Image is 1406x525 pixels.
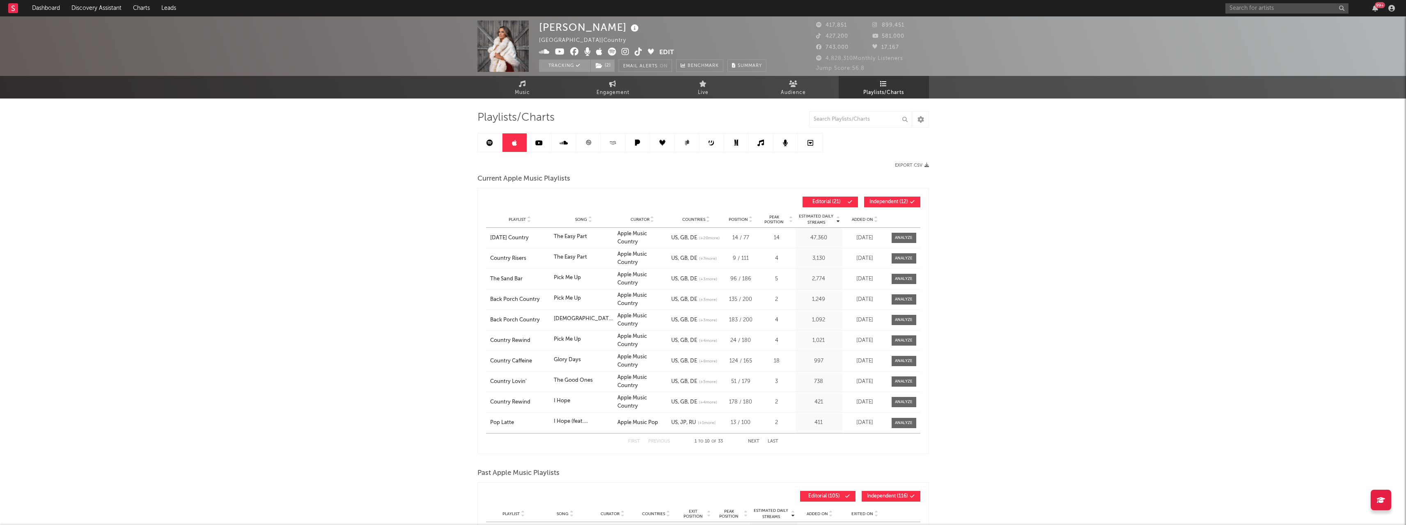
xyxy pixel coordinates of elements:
[816,45,849,50] span: 743,000
[863,88,904,98] span: Playlists/Charts
[760,275,793,283] div: 5
[699,256,717,262] span: (+ 7 more)
[760,215,788,225] span: Peak Position
[477,468,560,478] span: Past Apple Music Playlists
[490,419,550,427] div: Pop Latte
[515,88,530,98] span: Music
[725,378,756,386] div: 51 / 179
[844,296,885,304] div: [DATE]
[671,235,678,241] a: US
[678,256,688,261] a: GB
[658,76,748,99] a: Live
[797,337,840,345] div: 1,021
[725,398,756,406] div: 178 / 180
[725,234,756,242] div: 14 / 77
[699,317,717,323] span: (+ 3 more)
[688,338,697,343] a: DE
[591,60,615,72] button: (2)
[725,316,756,324] div: 183 / 200
[617,354,647,368] a: Apple Music Country
[797,316,840,324] div: 1,092
[725,296,756,304] div: 135 / 200
[699,297,717,303] span: (+ 3 more)
[678,358,688,364] a: GB
[554,335,581,344] div: Pick Me Up
[490,296,550,304] div: Back Porch Country
[660,64,667,69] em: On
[659,48,674,58] button: Edit
[617,395,647,409] a: Apple Music Country
[807,511,828,516] span: Added On
[678,338,688,343] a: GB
[575,217,587,222] span: Song
[872,34,904,39] span: 581,000
[671,317,678,323] a: US
[768,439,778,444] button: Last
[490,357,550,365] a: Country Caffeine
[738,64,762,68] span: Summary
[844,398,885,406] div: [DATE]
[760,378,793,386] div: 3
[797,296,840,304] div: 1,249
[539,36,635,46] div: [GEOGRAPHIC_DATA] | Country
[760,234,793,242] div: 14
[671,256,678,261] a: US
[699,235,720,241] span: (+ 20 more)
[688,317,697,323] a: DE
[844,357,885,365] div: [DATE]
[699,399,717,406] span: (+ 4 more)
[617,231,647,245] a: Apple Music Country
[617,313,647,327] a: Apple Music Country
[678,420,686,425] a: JP
[619,60,672,72] button: Email AlertsOn
[490,254,550,263] a: Country Risers
[797,234,840,242] div: 47,360
[554,274,581,282] div: Pick Me Up
[648,439,670,444] button: Previous
[688,276,697,282] a: DE
[617,293,647,306] a: Apple Music Country
[682,217,705,222] span: Countries
[725,254,756,263] div: 9 / 111
[490,316,550,324] div: Back Porch Country
[864,197,920,207] button: Independent(12)
[554,315,615,323] div: [DEMOGRAPHIC_DATA], Money & Love
[688,61,719,71] span: Benchmark
[631,217,649,222] span: Curator
[688,297,697,302] a: DE
[688,399,697,405] a: DE
[617,375,647,388] a: Apple Music Country
[760,357,793,365] div: 18
[678,297,688,302] a: GB
[839,76,929,99] a: Playlists/Charts
[686,420,696,425] a: RU
[699,358,717,365] span: (+ 8 more)
[729,217,748,222] span: Position
[725,275,756,283] div: 96 / 186
[808,199,846,204] span: Editorial ( 21 )
[678,399,688,405] a: GB
[539,60,590,72] button: Tracking
[671,276,678,282] a: US
[688,235,697,241] a: DE
[617,420,658,425] a: Apple Music Pop
[671,379,678,384] a: US
[671,358,678,364] a: US
[748,439,759,444] button: Next
[490,275,550,283] a: The Sand Bar
[617,252,647,265] a: Apple Music Country
[698,440,703,443] span: to
[554,253,587,261] div: The Easy Part
[680,509,706,519] span: Exit Position
[617,272,647,286] a: Apple Music Country
[872,45,899,50] span: 17,167
[688,256,697,261] a: DE
[699,338,717,344] span: (+ 4 more)
[699,379,717,385] span: (+ 5 more)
